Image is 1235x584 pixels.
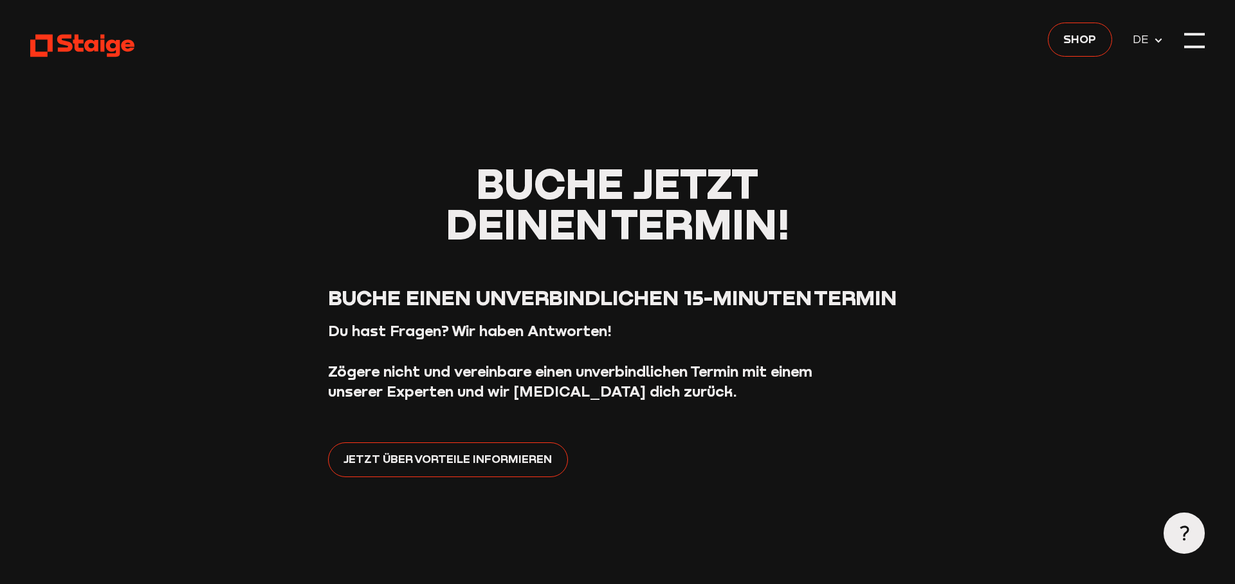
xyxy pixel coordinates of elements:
span: Shop [1063,30,1096,48]
a: Shop [1048,23,1112,57]
strong: Zögere nicht und vereinbare einen unverbindlichen Termin mit einem unserer Experten und wir [MEDI... [328,363,812,400]
strong: Du hast Fragen? Wir haben Antworten! [328,322,612,339]
span: DE [1133,31,1154,49]
span: Buche einen unverbindlichen 15-Minuten Termin [328,285,897,310]
span: Buche jetzt deinen Termin! [446,158,789,249]
span: Jetzt über Vorteile informieren [343,450,552,468]
a: Jetzt über Vorteile informieren [328,442,568,476]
